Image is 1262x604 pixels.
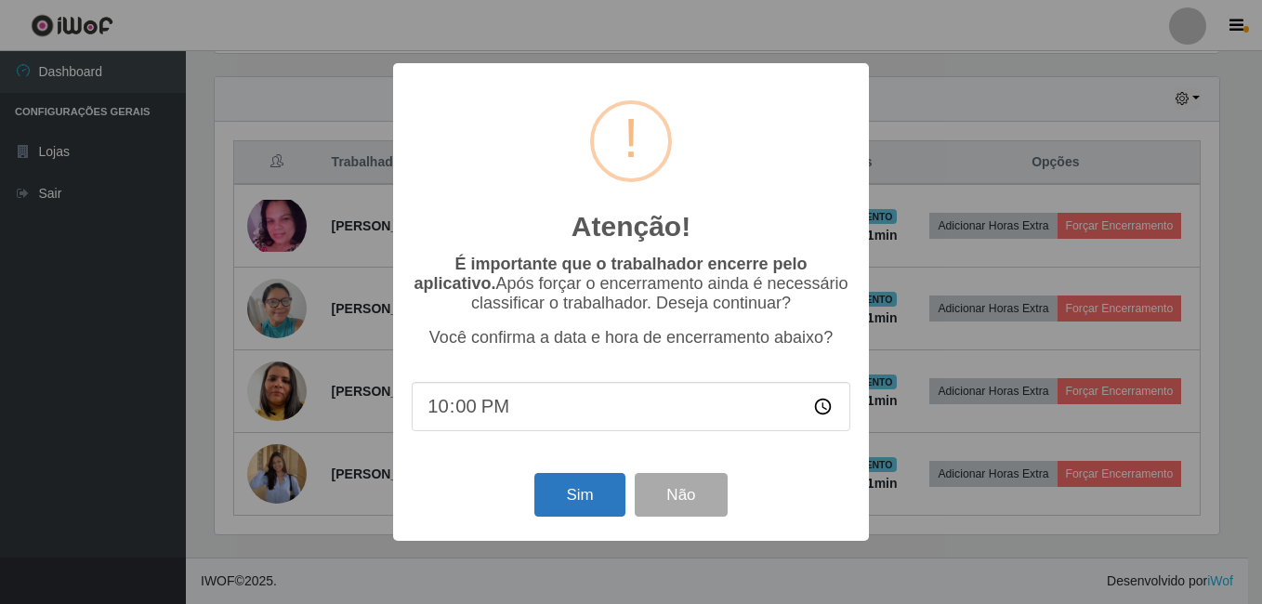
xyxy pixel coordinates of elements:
p: Você confirma a data e hora de encerramento abaixo? [412,328,850,348]
button: Não [635,473,727,517]
h2: Atenção! [572,210,690,243]
b: É importante que o trabalhador encerre pelo aplicativo. [414,255,807,293]
button: Sim [534,473,624,517]
p: Após forçar o encerramento ainda é necessário classificar o trabalhador. Deseja continuar? [412,255,850,313]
